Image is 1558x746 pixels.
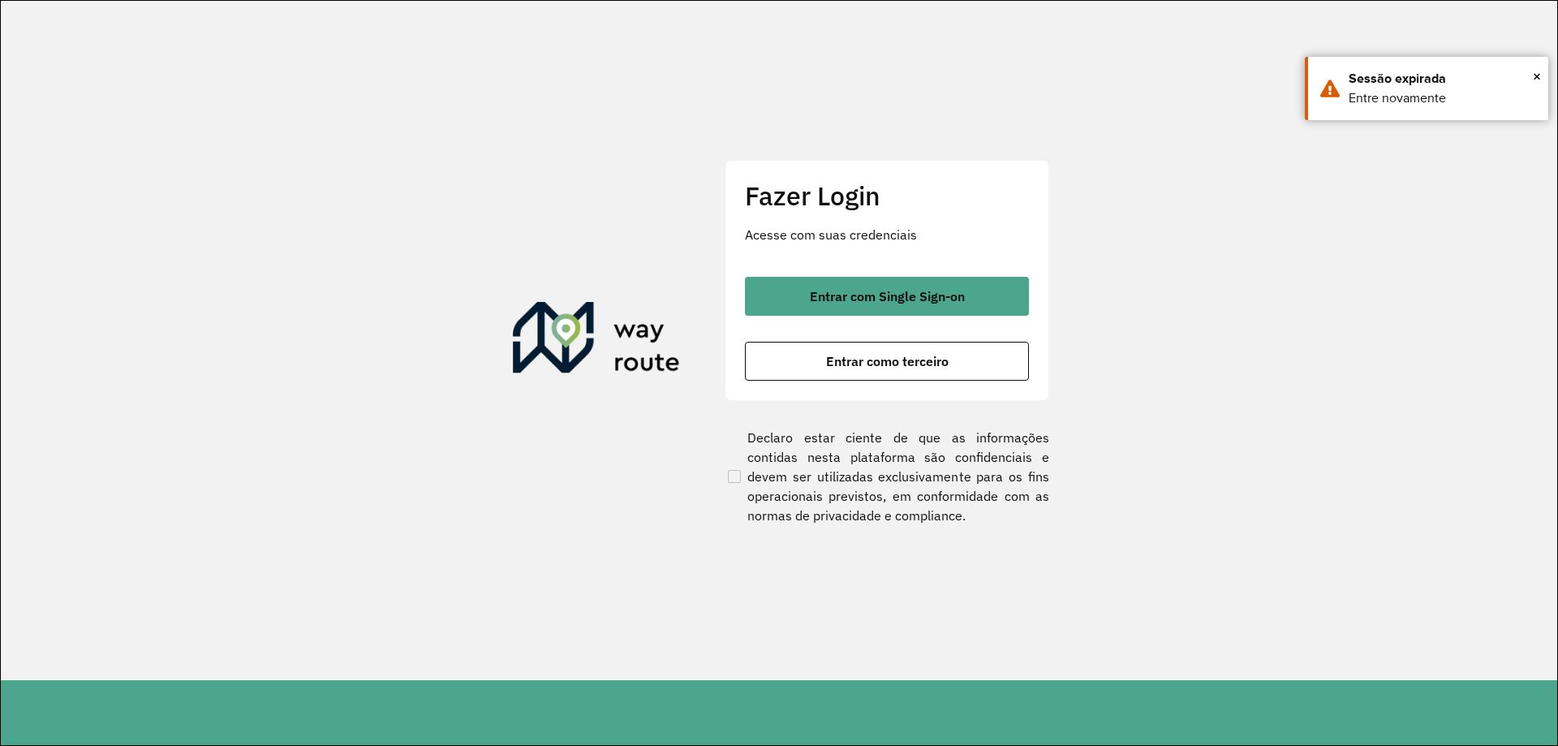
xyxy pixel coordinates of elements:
span: × [1533,64,1541,88]
button: button [745,342,1029,381]
label: Declaro estar ciente de que as informações contidas nesta plataforma são confidenciais e devem se... [725,428,1049,525]
p: Acesse com suas credenciais [745,225,1029,244]
div: Sessão expirada [1349,69,1536,88]
button: button [745,277,1029,316]
img: Roteirizador AmbevTech [513,302,680,380]
span: Entrar com Single Sign-on [810,290,965,303]
button: Close [1533,64,1541,88]
span: Entrar como terceiro [826,355,949,368]
h2: Fazer Login [745,180,1029,211]
div: Entre novamente [1349,88,1536,108]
